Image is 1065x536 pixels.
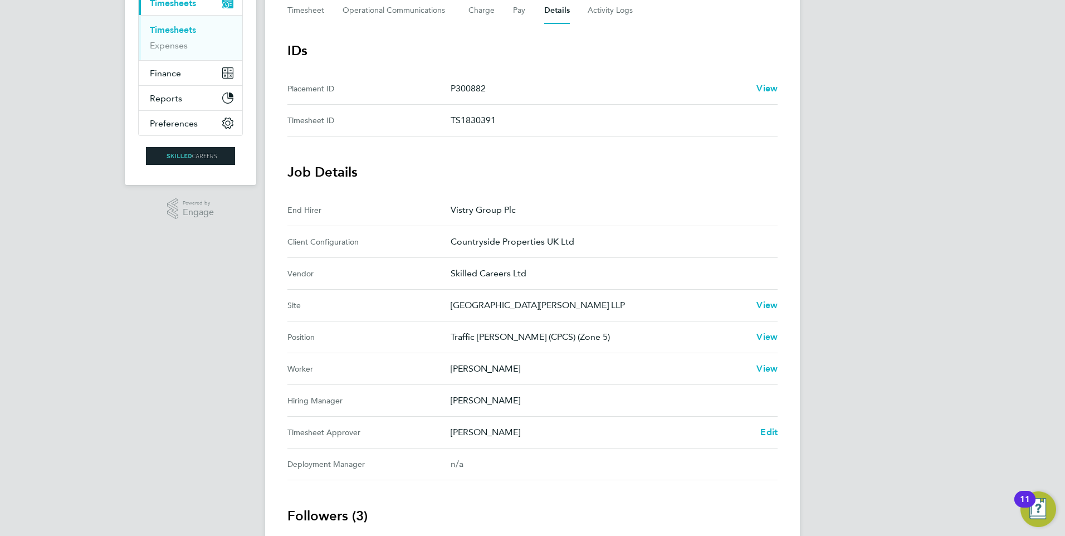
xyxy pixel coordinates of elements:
[287,299,451,312] div: Site
[760,426,778,439] a: Edit
[150,93,182,104] span: Reports
[138,147,243,165] a: Go to home page
[150,118,198,129] span: Preferences
[139,15,242,60] div: Timesheets
[146,147,235,165] img: skilledcareers-logo-retina.png
[150,25,196,35] a: Timesheets
[287,42,778,60] h3: IDs
[139,111,242,135] button: Preferences
[756,362,778,376] a: View
[451,362,748,376] p: [PERSON_NAME]
[756,330,778,344] a: View
[451,203,769,217] p: Vistry Group Plc
[287,457,451,471] div: Deployment Manager
[756,83,778,94] span: View
[287,426,451,439] div: Timesheet Approver
[451,267,769,280] p: Skilled Careers Ltd
[150,40,188,51] a: Expenses
[756,82,778,95] a: View
[287,203,451,217] div: End Hirer
[183,208,214,217] span: Engage
[756,363,778,374] span: View
[1020,491,1056,527] button: Open Resource Center, 11 new notifications
[451,330,748,344] p: Traffic [PERSON_NAME] (CPCS) (Zone 5)
[451,457,760,471] div: n/a
[287,507,778,525] h3: Followers (3)
[167,198,214,220] a: Powered byEngage
[451,394,769,407] p: [PERSON_NAME]
[451,299,748,312] p: [GEOGRAPHIC_DATA][PERSON_NAME] LLP
[287,362,451,376] div: Worker
[1020,499,1030,514] div: 11
[139,61,242,85] button: Finance
[451,82,748,95] p: P300882
[756,332,778,342] span: View
[287,267,451,280] div: Vendor
[287,163,778,181] h3: Job Details
[150,68,181,79] span: Finance
[183,198,214,208] span: Powered by
[756,299,778,312] a: View
[287,235,451,248] div: Client Configuration
[451,426,751,439] p: [PERSON_NAME]
[287,82,451,95] div: Placement ID
[139,86,242,110] button: Reports
[287,394,451,407] div: Hiring Manager
[451,235,769,248] p: Countryside Properties UK Ltd
[287,114,451,127] div: Timesheet ID
[287,330,451,344] div: Position
[760,427,778,437] span: Edit
[756,300,778,310] span: View
[451,114,769,127] p: TS1830391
